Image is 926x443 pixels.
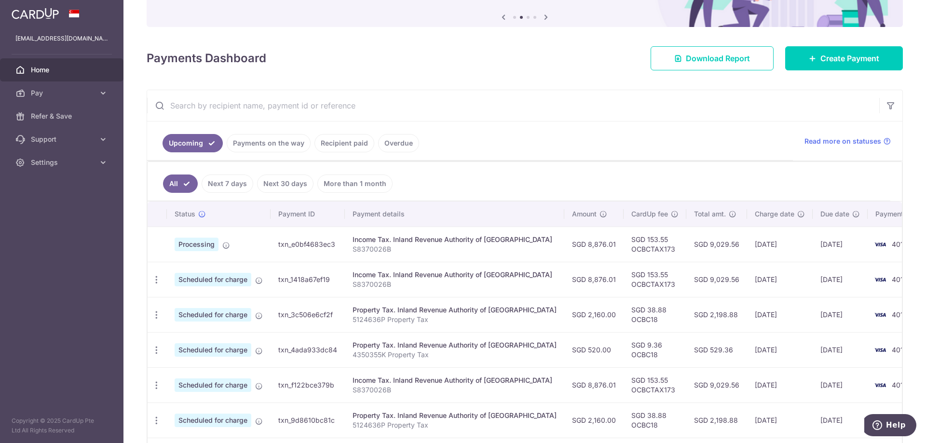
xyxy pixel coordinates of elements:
span: 4018 [892,275,908,283]
img: CardUp [12,8,59,19]
td: txn_e0bf4683ec3 [271,227,345,262]
span: Amount [572,209,597,219]
iframe: Opens a widget where you can find more information [864,414,916,438]
td: [DATE] [813,403,868,438]
td: SGD 9,029.56 [686,227,747,262]
p: S8370026B [353,280,557,289]
span: Support [31,134,95,144]
td: [DATE] [747,367,813,403]
a: All [163,175,198,193]
a: Next 7 days [202,175,253,193]
input: Search by recipient name, payment id or reference [147,90,879,121]
td: [DATE] [747,332,813,367]
td: [DATE] [813,262,868,297]
div: Income Tax. Inland Revenue Authority of [GEOGRAPHIC_DATA] [353,270,557,280]
td: SGD 9,029.56 [686,262,747,297]
th: Payment ID [271,201,345,227]
td: [DATE] [813,332,868,367]
div: Income Tax. Inland Revenue Authority of [GEOGRAPHIC_DATA] [353,376,557,385]
span: Scheduled for charge [175,308,251,322]
a: Create Payment [785,46,903,70]
td: txn_3c506e6cf2f [271,297,345,332]
td: SGD 520.00 [564,332,624,367]
td: SGD 9.36 OCBC18 [624,332,686,367]
a: Overdue [378,134,419,152]
td: SGD 529.36 [686,332,747,367]
td: SGD 38.88 OCBC18 [624,403,686,438]
div: Income Tax. Inland Revenue Authority of [GEOGRAPHIC_DATA] [353,235,557,244]
a: Download Report [651,46,774,70]
span: 4018 [892,381,908,389]
td: txn_f122bce379b [271,367,345,403]
td: SGD 153.55 OCBCTAX173 [624,227,686,262]
td: SGD 38.88 OCBC18 [624,297,686,332]
span: 4018 [892,346,908,354]
span: Status [175,209,195,219]
td: [DATE] [813,297,868,332]
span: Settings [31,158,95,167]
p: 5124636P Property Tax [353,420,557,430]
td: SGD 8,876.01 [564,367,624,403]
td: SGD 2,160.00 [564,403,624,438]
td: SGD 2,160.00 [564,297,624,332]
td: [DATE] [813,367,868,403]
span: 4018 [892,310,908,319]
td: SGD 8,876.01 [564,227,624,262]
img: Bank Card [871,379,890,391]
p: [EMAIL_ADDRESS][DOMAIN_NAME] [15,34,108,43]
img: Bank Card [871,309,890,321]
p: 4350355K Property Tax [353,350,557,360]
span: Download Report [686,53,750,64]
a: Payments on the way [227,134,311,152]
td: SGD 2,198.88 [686,403,747,438]
div: Property Tax. Inland Revenue Authority of [GEOGRAPHIC_DATA] [353,340,557,350]
td: [DATE] [747,297,813,332]
p: 5124636P Property Tax [353,315,557,324]
td: SGD 153.55 OCBCTAX173 [624,262,686,297]
td: txn_1418a67ef19 [271,262,345,297]
span: Due date [820,209,849,219]
img: Bank Card [871,239,890,250]
img: Bank Card [871,344,890,356]
td: SGD 153.55 OCBCTAX173 [624,367,686,403]
td: SGD 8,876.01 [564,262,624,297]
span: Processing [175,238,218,251]
span: Scheduled for charge [175,343,251,357]
td: txn_4ada933dc84 [271,332,345,367]
span: Scheduled for charge [175,378,251,392]
span: 4018 [892,240,908,248]
h4: Payments Dashboard [147,50,266,67]
a: Read more on statuses [804,136,891,146]
span: Pay [31,88,95,98]
img: Bank Card [871,274,890,285]
p: S8370026B [353,244,557,254]
td: SGD 2,198.88 [686,297,747,332]
span: Scheduled for charge [175,273,251,286]
td: txn_9d8610bc81c [271,403,345,438]
a: More than 1 month [317,175,393,193]
span: Home [31,65,95,75]
span: Total amt. [694,209,726,219]
div: Property Tax. Inland Revenue Authority of [GEOGRAPHIC_DATA] [353,411,557,420]
td: [DATE] [747,227,813,262]
span: Refer & Save [31,111,95,121]
td: SGD 9,029.56 [686,367,747,403]
span: CardUp fee [631,209,668,219]
span: Read more on statuses [804,136,881,146]
p: S8370026B [353,385,557,395]
td: [DATE] [747,262,813,297]
a: Recipient paid [314,134,374,152]
td: [DATE] [747,403,813,438]
a: Next 30 days [257,175,313,193]
span: Create Payment [820,53,879,64]
th: Payment details [345,201,564,227]
div: Property Tax. Inland Revenue Authority of [GEOGRAPHIC_DATA] [353,305,557,315]
span: Scheduled for charge [175,414,251,427]
a: Upcoming [163,134,223,152]
td: [DATE] [813,227,868,262]
span: Charge date [755,209,794,219]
